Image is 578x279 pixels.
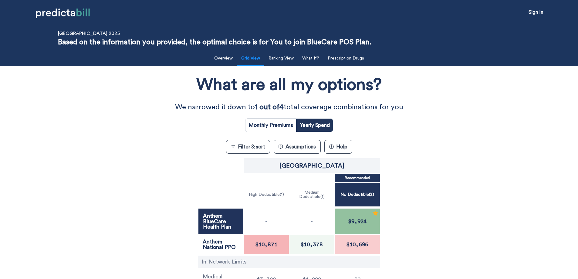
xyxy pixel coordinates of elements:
span: $10,871 [254,242,279,247]
p: Recommended [345,176,370,180]
text: ? [330,145,332,148]
button: Filter & sort [226,140,270,154]
span: $10,378 [299,242,325,247]
button: ?Help [324,140,352,154]
p: High Deductible ( 1 ) [249,192,284,197]
p: We narrowed it down to total coverage combinations for you [144,101,434,114]
strong: 1 out of 4 [255,104,284,111]
button: Overview [211,52,236,65]
h1: What are all my options? [196,73,382,97]
p: - [311,219,313,224]
p: - [265,219,267,224]
button: Prescription Drugs [324,52,368,65]
p: Anthem National PPO [203,239,239,250]
button: Assumptions [274,140,321,154]
div: Recommended [372,210,378,219]
span: $10,696 [345,242,370,247]
button: What If? [299,52,323,65]
p: Medium Deductible ( 1 ) [292,190,332,199]
p: Anthem BlueCare Health Plan [203,213,239,230]
p: [GEOGRAPHIC_DATA] 2025 [58,31,120,36]
button: Grid View [238,52,264,65]
span: $9,924 [346,219,368,224]
p: No Deductible ( 2 ) [340,192,374,197]
button: Ranking View [265,52,297,65]
p: Based on the information you provided, the optimal choice is for You to join BlueCare POS Plan. [58,36,372,49]
div: In-Network Limits [198,256,380,268]
a: Sign In [529,10,543,15]
p: Quinnipiac University [279,163,344,169]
